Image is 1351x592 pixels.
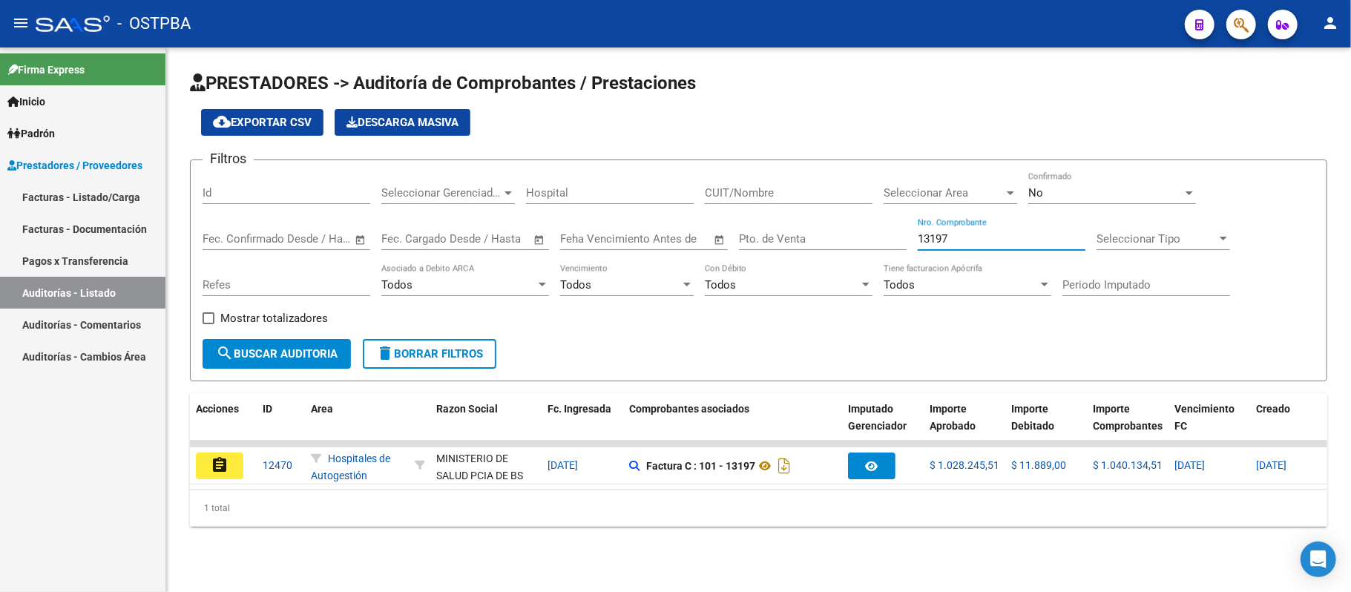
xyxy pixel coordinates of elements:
h3: Filtros [203,148,254,169]
span: Borrar Filtros [376,347,483,361]
span: Importe Debitado [1011,403,1054,432]
span: Todos [560,278,591,292]
datatable-header-cell: Importe Comprobantes [1087,393,1168,458]
span: PRESTADORES -> Auditoría de Comprobantes / Prestaciones [190,73,696,93]
datatable-header-cell: Creado [1250,393,1332,458]
span: Firma Express [7,62,85,78]
span: $ 1.040.134,51 [1093,459,1163,471]
span: Prestadores / Proveedores [7,157,142,174]
span: Acciones [196,403,239,415]
span: Imputado Gerenciador [848,403,907,432]
div: - 30626983398 [436,450,536,481]
span: Importe Comprobantes [1093,403,1163,432]
span: Seleccionar Gerenciador [381,186,502,200]
span: Area [311,403,333,415]
button: Open calendar [352,231,369,249]
button: Descarga Masiva [335,109,470,136]
button: Open calendar [711,231,729,249]
datatable-header-cell: Vencimiento FC [1168,393,1250,458]
mat-icon: person [1321,14,1339,32]
span: Padrón [7,125,55,142]
span: Importe Aprobado [930,403,976,432]
span: $ 11.889,00 [1011,459,1066,471]
div: MINISTERIO DE SALUD PCIA DE BS AS [436,450,536,501]
input: Fecha inicio [381,232,441,246]
span: Exportar CSV [213,116,312,129]
datatable-header-cell: ID [257,393,305,458]
button: Open calendar [531,231,548,249]
span: No [1028,186,1043,200]
span: [DATE] [548,459,578,471]
input: Fecha fin [276,232,348,246]
span: Fc. Ingresada [548,403,611,415]
input: Fecha fin [455,232,527,246]
datatable-header-cell: Importe Aprobado [924,393,1005,458]
strong: Factura C : 101 - 13197 [646,460,755,472]
button: Buscar Auditoria [203,339,351,369]
span: Hospitales de Autogestión [311,453,390,481]
button: Borrar Filtros [363,339,496,369]
span: Todos [381,278,412,292]
mat-icon: search [216,344,234,362]
span: [DATE] [1256,459,1286,471]
datatable-header-cell: Razon Social [430,393,542,458]
datatable-header-cell: Comprobantes asociados [623,393,842,458]
span: Comprobantes asociados [629,403,749,415]
mat-icon: cloud_download [213,113,231,131]
span: Todos [884,278,915,292]
span: [DATE] [1174,459,1205,471]
span: Inicio [7,93,45,110]
span: Seleccionar Tipo [1097,232,1217,246]
span: - OSTPBA [117,7,191,40]
app-download-masive: Descarga masiva de comprobantes (adjuntos) [335,109,470,136]
i: Descargar documento [775,454,794,478]
span: Todos [705,278,736,292]
div: Open Intercom Messenger [1301,542,1336,577]
span: Razon Social [436,403,498,415]
span: Descarga Masiva [346,116,458,129]
datatable-header-cell: Imputado Gerenciador [842,393,924,458]
mat-icon: assignment [211,456,229,474]
div: 1 total [190,490,1327,527]
input: Fecha inicio [203,232,263,246]
span: Creado [1256,403,1290,415]
datatable-header-cell: Fc. Ingresada [542,393,623,458]
span: Buscar Auditoria [216,347,338,361]
button: Exportar CSV [201,109,323,136]
span: Mostrar totalizadores [220,309,328,327]
datatable-header-cell: Area [305,393,409,458]
mat-icon: menu [12,14,30,32]
mat-icon: delete [376,344,394,362]
span: $ 1.028.245,51 [930,459,999,471]
span: Seleccionar Area [884,186,1004,200]
span: ID [263,403,272,415]
datatable-header-cell: Importe Debitado [1005,393,1087,458]
span: Vencimiento FC [1174,403,1235,432]
span: 12470 [263,459,292,471]
datatable-header-cell: Acciones [190,393,257,458]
